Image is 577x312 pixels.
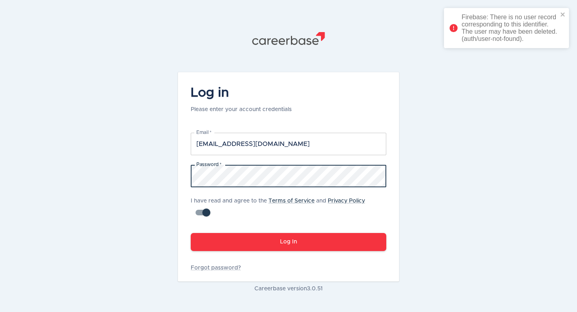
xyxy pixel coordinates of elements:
[191,264,386,272] a: Forgot password?
[196,129,212,136] label: Email
[191,85,292,101] h4: Log in
[268,198,315,204] a: Terms of Service
[191,197,386,205] p: I have read and agree to the and
[560,11,566,19] button: close
[328,198,365,204] a: Privacy Policy
[196,161,221,168] label: Password
[191,233,386,251] button: Log In
[178,285,399,293] p: Careerbase version 3.0.51
[191,105,292,113] p: Please enter your account credentials
[462,14,558,43] div: Firebase: There is no user record corresponding to this identifier. The user may have been delete...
